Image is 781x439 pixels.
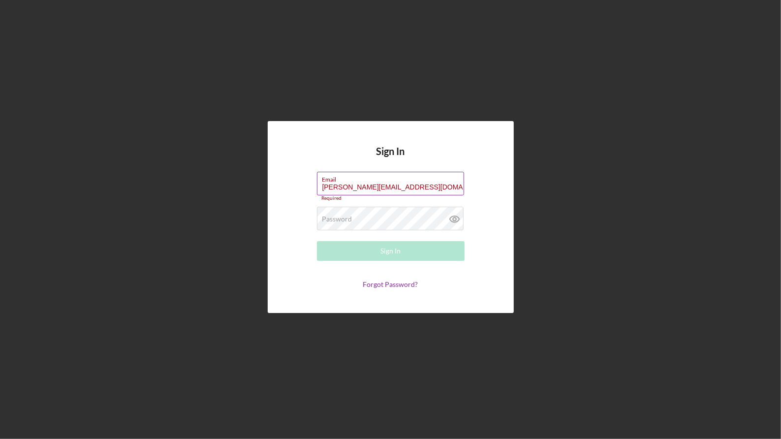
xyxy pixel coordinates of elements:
label: Password [322,215,352,223]
label: Email [322,172,464,183]
div: Required [317,195,465,201]
h4: Sign In [376,146,405,172]
a: Forgot Password? [363,280,418,288]
button: Sign In [317,241,465,261]
div: Sign In [380,241,401,261]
